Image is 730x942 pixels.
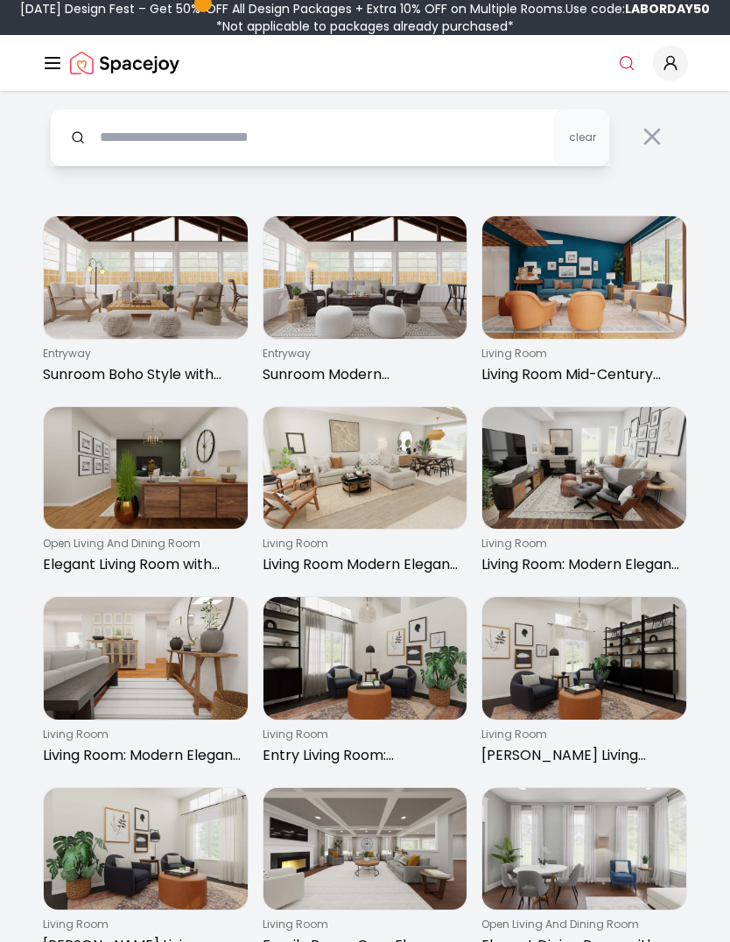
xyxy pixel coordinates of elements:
[481,406,687,583] a: Living Room: Modern Elegant with Open Layoutliving roomLiving Room: Modern Elegant with Open Layout
[263,596,468,773] a: Entry Living Room: Moody Elegance with Dark Accentsliving roomEntry Living Room: [PERSON_NAME] El...
[44,788,248,910] img: Moody Living Room with Dark Accent Wall
[44,216,248,339] img: Sunroom Boho Style with Natural Light
[43,364,242,385] p: Sunroom Boho Style with Natural Light
[44,407,248,530] img: Elegant Living Room with Warm Earthy Tones
[263,597,467,720] img: Entry Living Room: Moody Elegance with Dark Accents
[70,46,179,81] a: Spacejoy
[263,347,461,361] p: entryway
[43,554,242,575] p: Elegant Living Room with Warm Earthy Tones
[44,597,248,720] img: Living Room: Modern Elegant with Neutral Vibes
[43,596,249,773] a: Living Room: Modern Elegant with Neutral Vibesliving roomLiving Room: Modern Elegant with Neutral...
[43,537,242,551] p: open living and dining room
[42,35,688,91] nav: Global
[263,728,461,742] p: living room
[481,554,680,575] p: Living Room: Modern Elegant with Open Layout
[43,215,249,392] a: Sunroom Boho Style with Natural LightentrywaySunroom Boho Style with Natural Light
[263,215,468,392] a: Sunroom Modern Farmhouse with Inviting SeatingentrywaySunroom Modern Farmhouse with Inviting Seating
[263,216,467,339] img: Sunroom Modern Farmhouse with Inviting Seating
[70,46,179,81] img: Spacejoy Logo
[482,788,686,910] img: Elegant Dining Room with Cool Tones and Gold Accents
[482,407,686,530] img: Living Room: Modern Elegant with Open Layout
[481,215,687,392] a: Living Room Mid-Century Modern with Bold Blue Tonesliving roomLiving Room Mid-Century Modern with...
[263,407,467,530] img: Living Room Modern Elegant with Conversational Layout
[263,537,461,551] p: living room
[481,596,687,773] a: Moody Living Room with Dark Grey Accent Wallliving room[PERSON_NAME] Living Room with Dark Grey A...
[481,745,680,766] p: [PERSON_NAME] Living Room with Dark Grey Accent Wall
[481,364,680,385] p: Living Room Mid-Century Modern with Bold Blue Tones
[263,406,468,583] a: Living Room Modern Elegant with Conversational Layoutliving roomLiving Room Modern Elegant with C...
[554,109,610,166] button: clear
[263,745,461,766] p: Entry Living Room: [PERSON_NAME] Elegance with Dark Accents
[263,364,461,385] p: Sunroom Modern Farmhouse with Inviting Seating
[216,18,514,35] span: *Not applicable to packages already purchased*
[482,597,686,720] img: Moody Living Room with Dark Grey Accent Wall
[263,788,467,910] img: Family Room: Cozy Elegance with Modern Accents
[482,216,686,339] img: Living Room Mid-Century Modern with Bold Blue Tones
[481,537,680,551] p: living room
[569,130,596,144] span: clear
[263,554,461,575] p: Living Room Modern Elegant with Conversational Layout
[263,917,461,931] p: living room
[43,406,249,583] a: Elegant Living Room with Warm Earthy Tonesopen living and dining roomElegant Living Room with War...
[481,347,680,361] p: living room
[43,745,242,766] p: Living Room: Modern Elegant with Neutral Vibes
[43,347,242,361] p: entryway
[481,917,680,931] p: open living and dining room
[43,917,242,931] p: living room
[43,728,242,742] p: living room
[481,728,680,742] p: living room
